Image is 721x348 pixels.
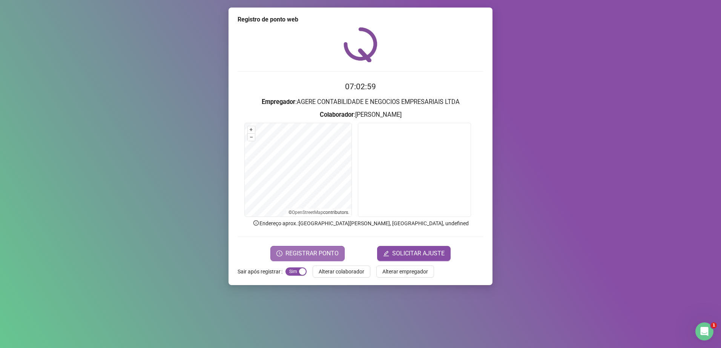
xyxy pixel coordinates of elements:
[383,250,389,256] span: edit
[238,15,483,24] div: Registro de ponto web
[238,97,483,107] h3: : AGERE CONTABILIDADE E NEGOCIOS EMPRESARIAIS LTDA
[276,250,282,256] span: clock-circle
[238,266,285,278] label: Sair após registrar
[313,266,370,278] button: Alterar colaborador
[319,267,364,276] span: Alterar colaborador
[382,267,428,276] span: Alterar empregador
[345,82,376,91] time: 07:02:59
[377,246,451,261] button: editSOLICITAR AJUSTE
[288,210,349,215] li: © contributors.
[262,98,295,105] strong: Empregador
[253,220,259,226] span: info-circle
[238,219,483,227] p: Endereço aprox. : [GEOGRAPHIC_DATA][PERSON_NAME], [GEOGRAPHIC_DATA], undefined
[248,134,255,141] button: –
[320,111,354,118] strong: Colaborador
[292,210,323,215] a: OpenStreetMap
[711,322,717,328] span: 1
[344,27,377,62] img: QRPoint
[270,246,345,261] button: REGISTRAR PONTO
[248,126,255,133] button: +
[238,110,483,120] h3: : [PERSON_NAME]
[392,249,445,258] span: SOLICITAR AJUSTE
[695,322,713,340] iframe: Intercom live chat
[376,266,434,278] button: Alterar empregador
[285,249,339,258] span: REGISTRAR PONTO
